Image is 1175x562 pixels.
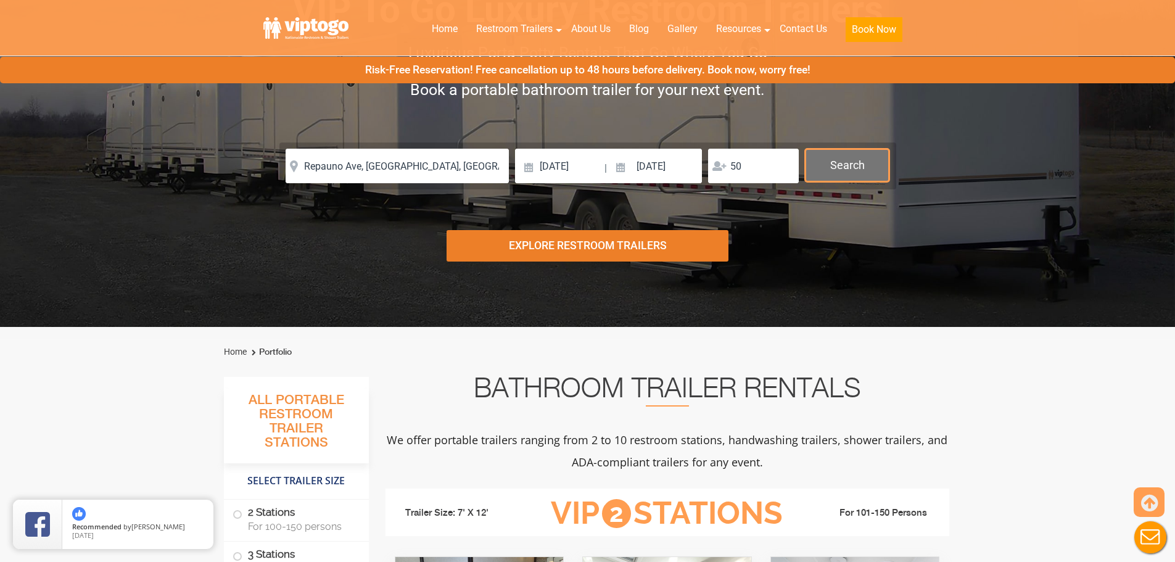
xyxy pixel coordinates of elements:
a: About Us [562,15,620,43]
button: Search [805,149,889,182]
h3: All Portable Restroom Trailer Stations [224,389,369,463]
input: Where do you need your restroom? [286,149,509,183]
a: Home [423,15,467,43]
span: [PERSON_NAME] [131,522,185,531]
a: Home [224,347,247,357]
span: Book a portable bathroom trailer for your next event. [410,81,765,99]
p: We offer portable trailers ranging from 2 to 10 restroom stations, handwashing trailers, shower t... [385,429,949,473]
button: Live Chat [1126,513,1175,562]
input: Pickup [609,149,703,183]
a: Resources [707,15,770,43]
li: Trailer Size: 7' X 12' [394,495,532,532]
span: by [72,523,204,532]
img: thumbs up icon [72,507,86,521]
a: Blog [620,15,658,43]
li: For 101-150 Persons [802,506,941,521]
span: | [604,149,607,188]
button: Book Now [846,17,902,42]
img: Review Rating [25,512,50,537]
a: Gallery [658,15,707,43]
input: Persons [708,149,799,183]
span: For 100-150 persons [248,521,354,532]
span: [DATE] [72,531,94,540]
li: Portfolio [249,345,292,360]
label: 2 Stations [233,500,360,538]
a: Contact Us [770,15,836,43]
a: Restroom Trailers [467,15,562,43]
input: Delivery [515,149,603,183]
h4: Select Trailer Size [224,469,369,493]
div: Explore Restroom Trailers [447,230,728,262]
a: Book Now [836,15,912,49]
span: 2 [602,499,631,528]
h3: VIP Stations [532,497,802,531]
h2: Bathroom Trailer Rentals [385,377,949,407]
span: Recommended [72,522,122,531]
